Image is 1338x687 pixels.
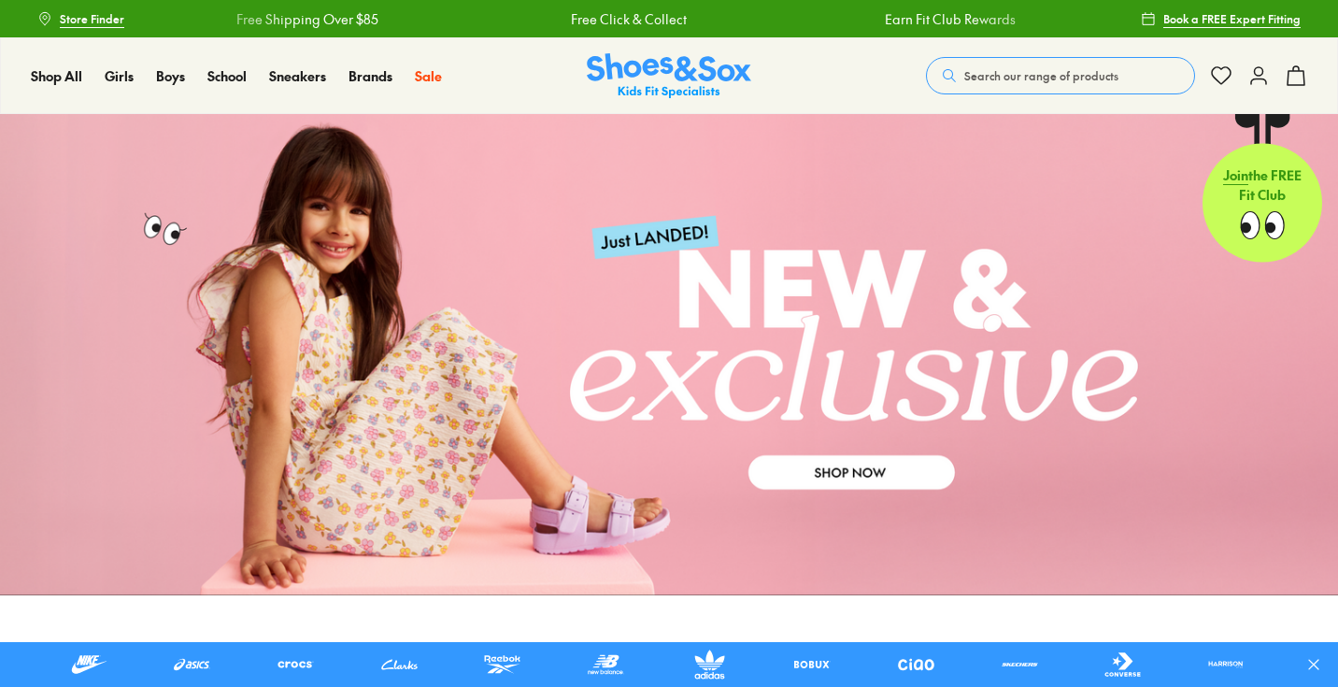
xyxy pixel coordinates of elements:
[156,66,185,86] a: Boys
[156,66,185,85] span: Boys
[926,57,1195,94] button: Search our range of products
[587,53,751,99] img: SNS_Logo_Responsive.svg
[1203,150,1322,220] p: the FREE Fit Club
[105,66,134,86] a: Girls
[587,53,751,99] a: Shoes & Sox
[234,9,376,29] a: Free Shipping Over $85
[1223,165,1248,184] span: Join
[207,66,247,86] a: School
[37,2,124,36] a: Store Finder
[31,66,82,85] span: Shop All
[269,66,326,85] span: Sneakers
[568,9,684,29] a: Free Click & Collect
[31,66,82,86] a: Shop All
[415,66,442,85] span: Sale
[60,10,124,27] span: Store Finder
[415,66,442,86] a: Sale
[1203,113,1322,263] a: Jointhe FREE Fit Club
[349,66,392,86] a: Brands
[1141,2,1301,36] a: Book a FREE Expert Fitting
[882,9,1013,29] a: Earn Fit Club Rewards
[1163,10,1301,27] span: Book a FREE Expert Fitting
[105,66,134,85] span: Girls
[207,66,247,85] span: School
[964,67,1118,84] span: Search our range of products
[269,66,326,86] a: Sneakers
[349,66,392,85] span: Brands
